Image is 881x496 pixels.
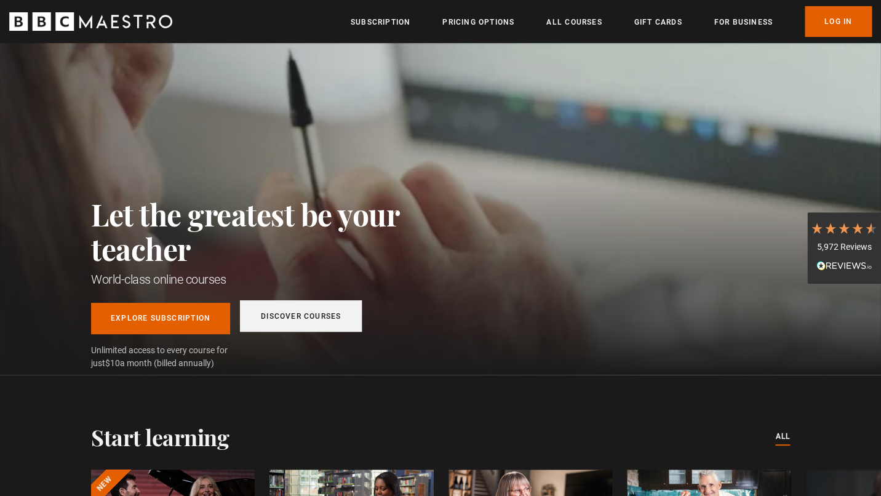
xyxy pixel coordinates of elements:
h2: Let the greatest be your teacher [91,197,454,266]
span: $10 [105,358,120,368]
a: For business [714,16,772,28]
a: Log In [805,6,872,37]
a: Discover Courses [240,300,362,332]
a: Subscription [351,16,410,28]
div: Read All Reviews [810,260,878,274]
div: 5,972 Reviews [810,241,878,254]
a: Pricing Options [442,16,514,28]
span: Unlimited access to every course for just a month (billed annually) [91,344,257,370]
a: All [775,430,790,444]
a: Gift Cards [634,16,682,28]
img: REVIEWS.io [816,261,872,270]
a: All Courses [546,16,602,28]
div: 4.7 Stars [810,222,878,235]
a: Explore Subscription [91,303,230,334]
div: 5,972 ReviewsRead All Reviews [807,212,881,284]
h2: Start learning [91,424,229,450]
h1: World-class online courses [91,271,454,288]
svg: BBC Maestro [9,12,172,31]
nav: Primary [351,6,872,37]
